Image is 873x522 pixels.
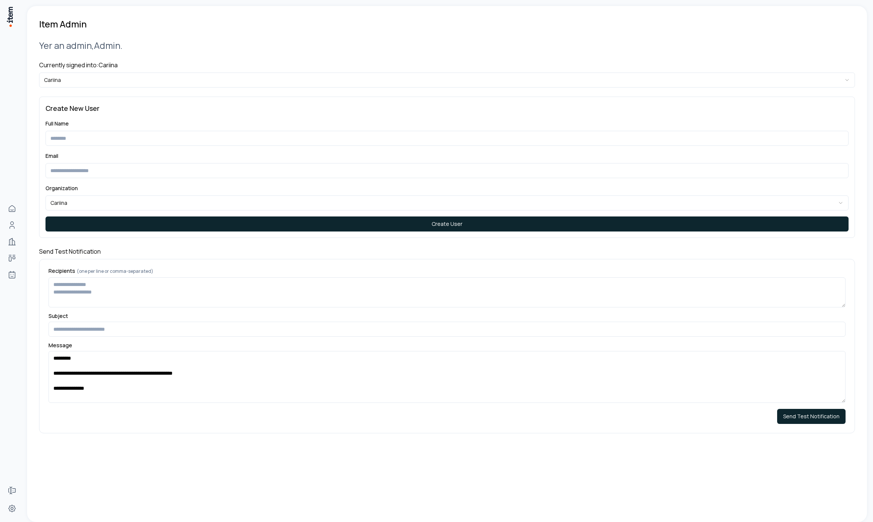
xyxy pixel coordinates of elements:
[45,152,58,159] label: Email
[5,267,20,282] a: Agents
[77,268,153,274] span: (one per line or comma-separated)
[5,501,20,516] a: Settings
[45,185,78,192] label: Organization
[6,6,14,27] img: Item Brain Logo
[39,247,855,256] h4: Send Test Notification
[777,409,846,424] button: Send Test Notification
[39,18,87,30] h1: Item Admin
[5,483,20,498] a: Forms
[48,268,846,274] label: Recipients
[45,103,849,113] h3: Create New User
[39,61,855,70] h4: Currently signed into: Cariina
[5,234,20,249] a: Companies
[5,251,20,266] a: Deals
[5,201,20,216] a: Home
[48,343,846,348] label: Message
[39,39,855,51] h2: Yer an admin, Admin .
[48,313,846,319] label: Subject
[45,216,849,231] button: Create User
[45,120,69,127] label: Full Name
[5,218,20,233] a: People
